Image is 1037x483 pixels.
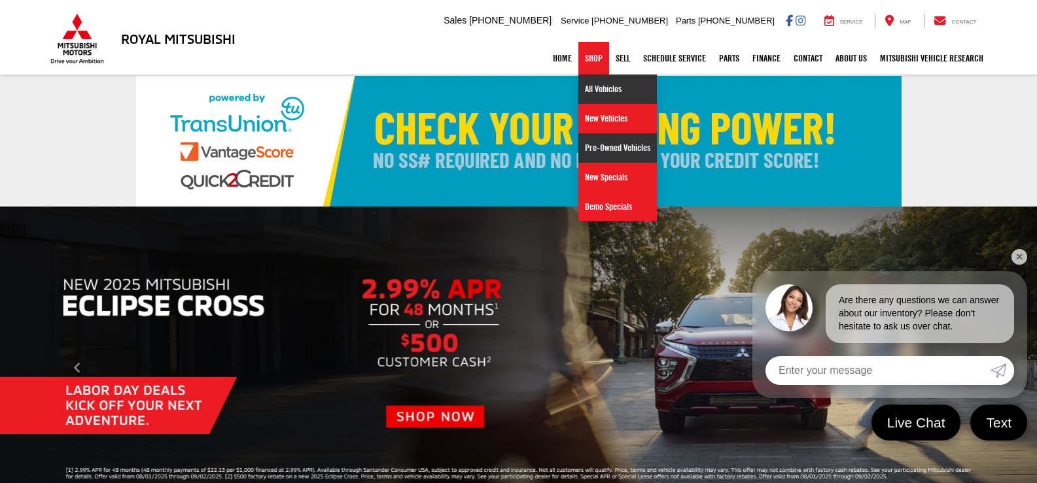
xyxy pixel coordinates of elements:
[48,13,107,64] img: Mitsubishi
[796,15,805,25] a: Instagram: Click to visit our Instagram page
[786,15,793,25] a: Facebook: Click to visit our Facebook page
[712,42,746,75] a: Parts: Opens in a new tab
[578,75,657,104] a: All Vehicles
[881,414,952,431] span: Live Chat
[900,19,911,25] span: Map
[578,192,657,221] a: Demo Specials
[591,16,668,25] span: [PHONE_NUMBER]
[637,42,712,75] a: Schedule Service: Opens in a new tab
[840,19,863,25] span: Service
[578,133,657,163] a: Pre-Owned Vehicles
[815,14,873,27] a: Service
[873,42,990,75] a: Mitsubishi Vehicle Research
[561,16,589,25] span: Service
[676,16,695,25] span: Parts
[444,15,466,25] span: Sales
[609,42,637,75] a: Sell
[578,163,657,192] a: New Specials
[979,414,1018,431] span: Text
[578,42,609,75] a: Shop
[970,405,1027,441] a: Text
[765,356,991,385] input: Enter your message
[136,76,902,207] img: Check Your Buying Power
[829,42,873,75] a: About Us
[546,42,578,75] a: Home
[871,405,961,441] a: Live Chat
[991,356,1014,385] a: Submit
[121,31,236,46] h3: Royal Mitsubishi
[698,16,775,25] span: [PHONE_NUMBER]
[746,42,787,75] a: Finance
[578,104,657,133] a: New Vehicles
[765,284,813,331] img: Agent profile photo
[951,19,976,25] span: Contact
[787,42,829,75] a: Contact
[924,14,987,27] a: Contact
[826,284,1014,343] div: Are there any questions we can answer about our inventory? Please don't hesitate to ask us over c...
[875,14,921,27] a: Map
[469,15,552,25] span: [PHONE_NUMBER]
